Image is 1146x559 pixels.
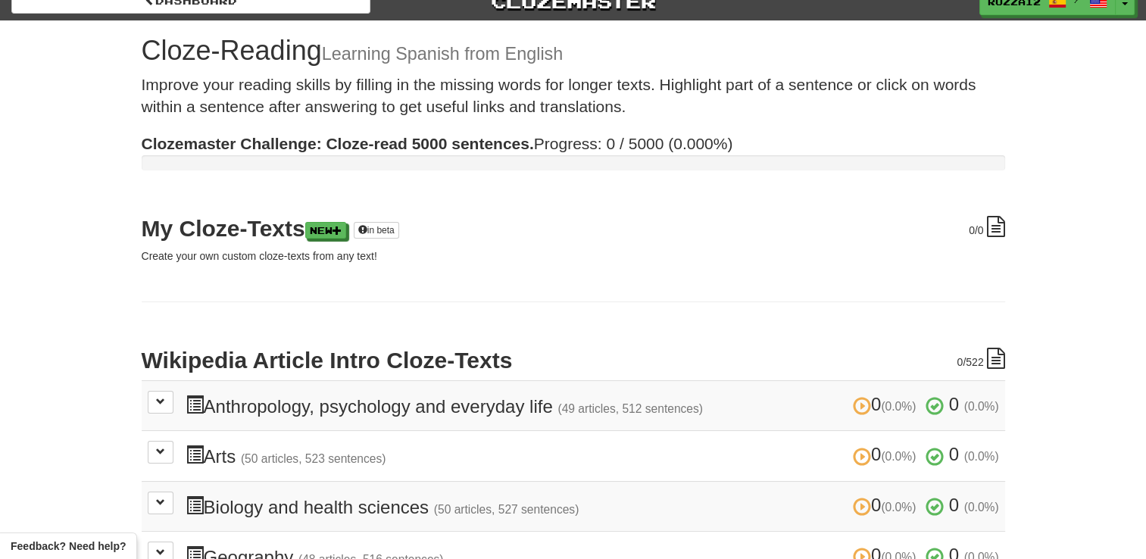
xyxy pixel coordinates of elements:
h3: Arts [186,445,999,467]
small: (50 articles, 523 sentences) [241,452,386,465]
span: Open feedback widget [11,539,126,554]
p: Improve your reading skills by filling in the missing words for longer texts. Highlight part of a... [142,73,1005,118]
small: (0.0%) [881,450,916,463]
span: 0 [949,394,959,414]
div: /0 [969,216,1004,238]
h2: Wikipedia Article Intro Cloze-Texts [142,348,1005,373]
h1: Cloze-Reading [142,36,1005,66]
span: 0 [853,444,921,464]
h3: Biology and health sciences [186,495,999,517]
a: in beta [354,222,399,239]
small: (0.0%) [964,501,999,514]
h2: My Cloze-Texts [142,216,1005,241]
span: 0 [957,356,963,368]
h3: Anthropology, psychology and everyday life [186,395,999,417]
p: Create your own custom cloze-texts from any text! [142,248,1005,264]
small: (0.0%) [964,450,999,463]
small: (50 articles, 527 sentences) [434,503,579,516]
span: 0 [949,444,959,464]
span: 0 [969,224,975,236]
small: (49 articles, 512 sentences) [557,402,703,415]
span: Progress: 0 / 5000 (0.000%) [142,135,733,152]
small: Learning Spanish from English [322,44,564,64]
a: New [305,222,346,239]
small: (0.0%) [881,400,916,413]
span: 0 [949,495,959,515]
strong: Clozemaster Challenge: Cloze-read 5000 sentences. [142,135,534,152]
small: (0.0%) [881,501,916,514]
span: 0 [853,495,921,515]
span: 0 [853,394,921,414]
small: (0.0%) [964,400,999,413]
div: /522 [957,348,1004,370]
